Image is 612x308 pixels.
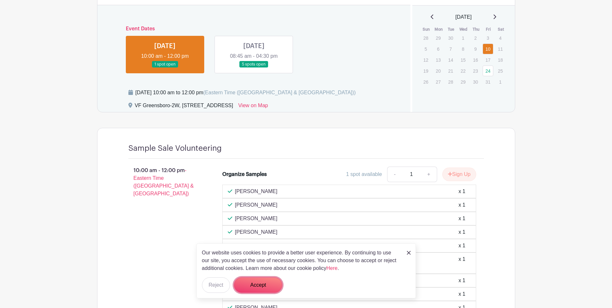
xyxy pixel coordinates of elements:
p: [PERSON_NAME] [235,228,277,236]
div: VF Greensboro-2W, [STREET_ADDRESS] [135,102,233,112]
p: 18 [495,55,506,65]
th: Wed [457,26,470,33]
div: 1 spot available [346,170,382,178]
p: 25 [495,66,506,76]
th: Mon [433,26,445,33]
p: 9 [470,44,481,54]
p: [PERSON_NAME] [235,201,277,209]
a: 10 [483,44,493,54]
p: 10:00 am - 12:00 pm [118,164,212,200]
button: Accept [234,277,282,293]
span: [DATE] [456,13,472,21]
button: Sign Up [442,168,476,181]
div: x 1 [458,188,465,195]
div: x 1 [458,201,465,209]
p: 14 [445,55,456,65]
p: 17 [483,55,493,65]
p: 6 [433,44,444,54]
p: 29 [433,33,444,43]
p: Our website uses cookies to provide a better user experience. By continuing to use our site, you ... [202,249,400,272]
th: Sun [420,26,433,33]
p: 1 [458,33,468,43]
th: Sat [495,26,507,33]
p: 15 [458,55,468,65]
p: 31 [483,77,493,87]
p: 1 [495,77,506,87]
th: Fri [482,26,495,33]
a: View on Map [238,102,268,112]
div: x 1 [458,255,465,271]
button: Reject [202,277,230,293]
p: 16 [470,55,481,65]
p: 3 [483,33,493,43]
p: 21 [445,66,456,76]
p: 11 [495,44,506,54]
p: 23 [470,66,481,76]
div: [DATE] 10:00 am to 12:00 pm [135,89,356,97]
p: 26 [420,77,431,87]
a: Here [326,265,338,271]
img: close_button-5f87c8562297e5c2d7936805f587ecaba9071eb48480494691a3f1689db116b3.svg [407,251,411,255]
p: [PERSON_NAME] [235,215,277,222]
th: Tue [445,26,457,33]
p: 20 [433,66,444,76]
p: 28 [420,33,431,43]
span: (Eastern Time ([GEOGRAPHIC_DATA] & [GEOGRAPHIC_DATA])) [203,90,356,95]
div: x 1 [458,242,465,250]
div: x 1 [458,215,465,222]
p: 7 [445,44,456,54]
p: [PERSON_NAME] [235,188,277,195]
p: 5 [420,44,431,54]
p: 12 [420,55,431,65]
th: Thu [470,26,482,33]
p: 27 [433,77,444,87]
p: [PERSON_NAME] [235,242,277,250]
p: 2 [470,33,481,43]
p: 30 [445,33,456,43]
h4: Sample Sale Volunteering [128,144,222,153]
div: Organize Samples [222,170,267,178]
h6: Event Dates [121,26,387,32]
p: 29 [458,77,468,87]
span: - Eastern Time ([GEOGRAPHIC_DATA] & [GEOGRAPHIC_DATA]) [134,168,194,196]
p: 13 [433,55,444,65]
p: 30 [470,77,481,87]
p: 22 [458,66,468,76]
p: 4 [495,33,506,43]
p: 19 [420,66,431,76]
div: x 1 [458,228,465,236]
p: 8 [458,44,468,54]
p: 28 [445,77,456,87]
div: x 1 [458,277,465,284]
div: x 1 [458,290,465,298]
a: 24 [483,66,493,76]
a: + [421,167,437,182]
a: - [387,167,402,182]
